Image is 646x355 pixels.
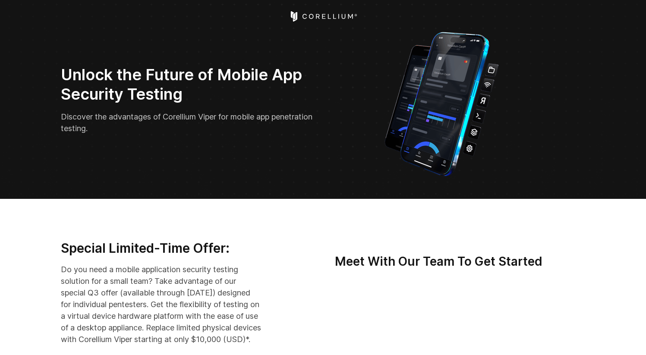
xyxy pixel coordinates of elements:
span: Discover the advantages of Corellium Viper for mobile app penetration testing. [61,112,312,133]
h2: Unlock the Future of Mobile App Security Testing [61,65,317,104]
strong: Meet With Our Team To Get Started [335,254,542,269]
a: Corellium Home [289,11,357,22]
img: Corellium_VIPER_Hero_1_1x [377,28,507,178]
h3: Special Limited-Time Offer: [61,240,262,257]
